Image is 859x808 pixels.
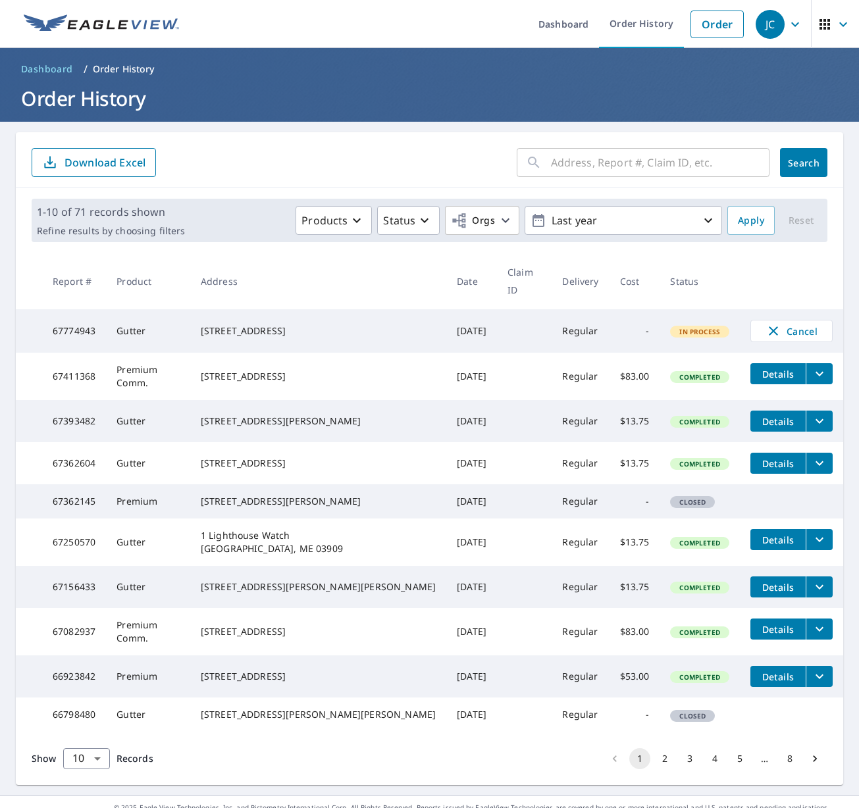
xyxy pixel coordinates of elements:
[671,538,727,547] span: Completed
[629,748,650,769] button: page 1
[610,608,660,655] td: $83.00
[201,529,436,555] div: 1 Lighthouse Watch [GEOGRAPHIC_DATA], ME 03909
[445,206,519,235] button: Orgs
[106,655,190,697] td: Premium
[779,748,800,769] button: Go to page 8
[610,400,660,442] td: $13.75
[106,253,190,309] th: Product
[750,529,806,550] button: detailsBtn-67250570
[16,59,78,80] a: Dashboard
[602,748,827,769] nav: pagination navigation
[750,453,806,474] button: detailsBtn-67362604
[671,711,714,720] span: Closed
[296,206,372,235] button: Products
[750,619,806,640] button: detailsBtn-67082937
[42,697,106,732] td: 66798480
[690,11,744,38] a: Order
[610,253,660,309] th: Cost
[729,748,750,769] button: Go to page 5
[106,400,190,442] td: Gutter
[106,442,190,484] td: Gutter
[525,206,722,235] button: Last year
[552,697,609,732] td: Regular
[377,206,440,235] button: Status
[552,400,609,442] td: Regular
[780,148,827,177] button: Search
[32,752,57,765] span: Show
[671,459,727,468] span: Completed
[63,748,110,769] div: Show 10 records
[446,655,497,697] td: [DATE]
[754,752,775,765] div: …
[446,253,497,309] th: Date
[446,518,497,566] td: [DATE]
[551,144,769,181] input: Address, Report #, Claim ID, etc.
[42,442,106,484] td: 67362604
[806,529,833,550] button: filesDropdownBtn-67250570
[704,748,725,769] button: Go to page 4
[446,484,497,518] td: [DATE]
[750,411,806,432] button: detailsBtn-67393482
[201,415,436,428] div: [STREET_ADDRESS][PERSON_NAME]
[727,206,775,235] button: Apply
[671,583,727,592] span: Completed
[552,608,609,655] td: Regular
[383,213,415,228] p: Status
[552,353,609,400] td: Regular
[546,209,700,232] p: Last year
[610,655,660,697] td: $53.00
[552,518,609,566] td: Regular
[660,253,740,309] th: Status
[750,666,806,687] button: detailsBtn-66923842
[552,442,609,484] td: Regular
[552,253,609,309] th: Delivery
[106,309,190,353] td: Gutter
[552,309,609,353] td: Regular
[42,484,106,518] td: 67362145
[201,370,436,383] div: [STREET_ADDRESS]
[42,353,106,400] td: 67411368
[791,157,817,169] span: Search
[446,353,497,400] td: [DATE]
[42,400,106,442] td: 67393482
[738,213,764,229] span: Apply
[756,10,785,39] div: JC
[16,59,843,80] nav: breadcrumb
[610,697,660,732] td: -
[446,697,497,732] td: [DATE]
[758,534,798,546] span: Details
[446,400,497,442] td: [DATE]
[764,323,819,339] span: Cancel
[106,353,190,400] td: Premium Comm.
[106,484,190,518] td: Premium
[671,327,728,336] span: In Process
[758,457,798,470] span: Details
[201,580,436,593] div: [STREET_ADDRESS][PERSON_NAME][PERSON_NAME]
[679,748,700,769] button: Go to page 3
[671,628,727,637] span: Completed
[758,368,798,380] span: Details
[671,372,727,382] span: Completed
[806,411,833,432] button: filesDropdownBtn-67393482
[21,63,73,76] span: Dashboard
[63,740,110,777] div: 10
[806,576,833,597] button: filesDropdownBtn-67156433
[552,484,609,518] td: Regular
[42,566,106,608] td: 67156433
[552,566,609,608] td: Regular
[758,623,798,636] span: Details
[750,363,806,384] button: detailsBtn-67411368
[610,518,660,566] td: $13.75
[750,576,806,597] button: detailsBtn-67156433
[201,625,436,638] div: [STREET_ADDRESS]
[451,213,495,229] span: Orgs
[446,608,497,655] td: [DATE]
[497,253,552,309] th: Claim ID
[750,320,833,342] button: Cancel
[117,752,153,765] span: Records
[84,61,88,77] li: /
[37,204,185,220] p: 1-10 of 71 records shown
[201,457,436,470] div: [STREET_ADDRESS]
[806,453,833,474] button: filesDropdownBtn-67362604
[610,309,660,353] td: -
